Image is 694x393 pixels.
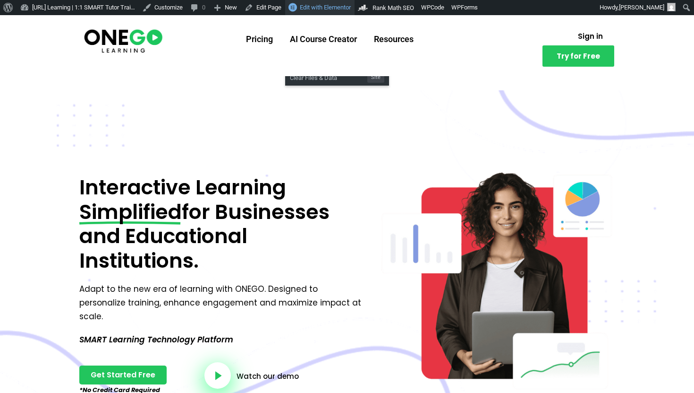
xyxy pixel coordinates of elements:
span: Edit with Elementor [300,4,351,11]
span: [PERSON_NAME] [619,4,664,11]
span: Simplified [79,200,182,225]
p: SMART Learning Technology Platform [79,333,365,347]
span: Site [367,73,384,83]
a: Watch our demo [237,373,299,380]
a: video-button [204,362,231,389]
a: Resources [365,27,422,52]
span: Rank Math SEO [372,4,414,11]
p: Adapt to the new era of learning with ONEGO. Designed to personalize training, enhance engagement... [79,282,365,323]
span: Try for Free [557,52,600,60]
span: Interactive Learning [79,173,286,201]
a: AI Course Creator [281,27,365,52]
a: Try for Free [542,45,614,67]
span: Sign in [578,33,603,40]
span: Get Started Free [91,371,155,379]
span: for Businesses and Educational Institutions. [79,198,330,275]
a: Clear Files & DataSite [285,70,389,83]
span: Clear Files & Data [290,70,367,83]
a: Pricing [237,27,281,52]
a: Sign in [567,27,614,45]
a: Get Started Free [79,366,167,384]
